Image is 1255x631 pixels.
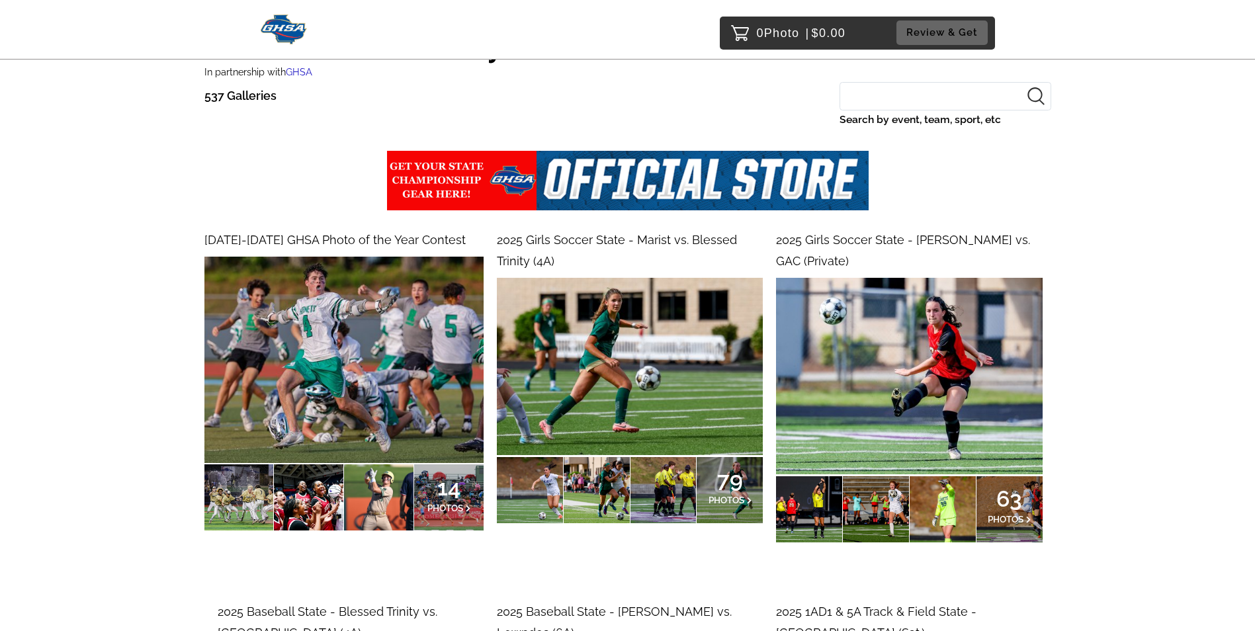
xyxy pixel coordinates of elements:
[776,230,1042,542] a: 2025 Girls Soccer State - [PERSON_NAME] vs. GAC (Private)63PHOTOS
[840,110,1051,129] label: Search by event, team, sport, etc
[204,257,484,463] img: 193801
[204,230,484,531] a: [DATE]-[DATE] GHSA Photo of the Year Contest14PHOTOS
[261,15,308,44] img: Snapphound Logo
[427,484,471,491] span: 14
[286,66,312,77] span: GHSA
[497,230,763,523] a: 2025 Girls Soccer State - Marist vs. Blessed Trinity (4A)79PHOTOS
[896,21,992,45] a: Review & Get
[204,85,277,106] p: 537 Galleries
[427,503,463,513] span: PHOTOS
[757,22,846,44] p: 0 $0.00
[497,233,737,268] span: 2025 Girls Soccer State - Marist vs. Blessed Trinity (4A)
[988,514,1023,525] span: PHOTOS
[387,151,869,210] img: ghsa%2Fevents%2Fgallery%2Fundefined%2F5fb9f561-abbd-4c28-b40d-30de1d9e5cda
[764,22,800,44] span: Photo
[776,278,1042,474] img: 192771
[806,26,810,40] span: |
[776,233,1030,268] span: 2025 Girls Soccer State - [PERSON_NAME] vs. GAC (Private)
[497,278,763,455] img: 192850
[896,21,988,45] button: Review & Get
[204,66,312,77] small: In partnership with
[988,495,1031,503] span: 63
[204,233,466,247] span: [DATE]-[DATE] GHSA Photo of the Year Contest
[709,495,744,505] span: PHOTOS
[709,476,752,484] span: 79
